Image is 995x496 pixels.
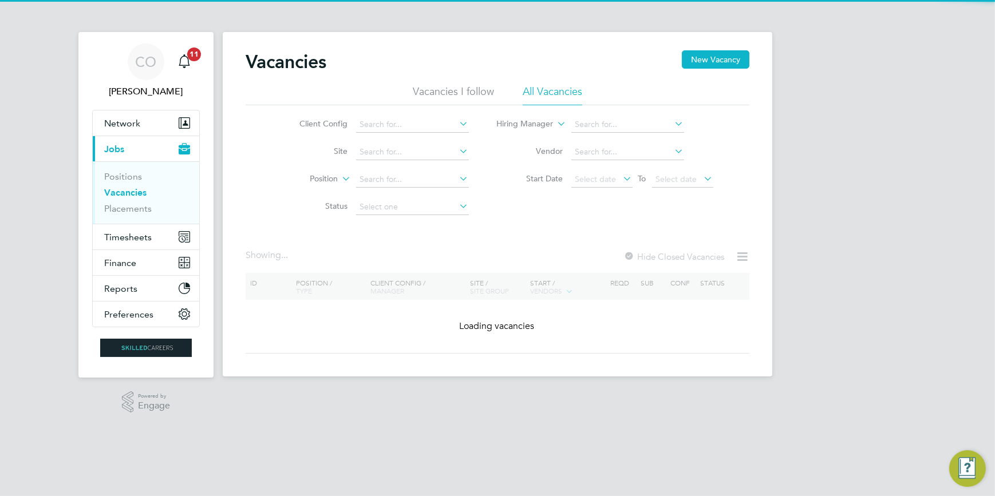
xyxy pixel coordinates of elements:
a: Powered byEngage [122,391,171,413]
a: CO[PERSON_NAME] [92,43,200,98]
span: Engage [138,401,170,411]
a: Go to home page [92,339,200,357]
span: ... [281,249,288,261]
input: Select one [356,199,469,215]
label: Hiring Manager [488,118,554,130]
span: CO [136,54,157,69]
input: Search for... [356,144,469,160]
span: Network [104,118,140,129]
button: Timesheets [93,224,199,249]
span: Powered by [138,391,170,401]
label: Vendor [497,146,563,156]
input: Search for... [571,117,684,133]
h2: Vacancies [246,50,326,73]
button: Jobs [93,136,199,161]
input: Search for... [571,144,684,160]
label: Status [282,201,348,211]
button: Finance [93,250,199,275]
span: Timesheets [104,232,152,243]
a: Vacancies [104,187,147,198]
span: Craig O'Donovan [92,85,200,98]
img: skilledcareers-logo-retina.png [100,339,192,357]
span: To [635,171,650,186]
input: Search for... [356,117,469,133]
a: Positions [104,171,142,182]
span: Preferences [104,309,153,320]
nav: Main navigation [78,32,214,378]
input: Search for... [356,172,469,188]
label: Position [273,173,338,185]
div: Showing [246,249,290,261]
button: Engage Resource Center [949,450,986,487]
li: Vacancies I follow [413,85,494,105]
a: Placements [104,203,152,214]
span: Finance [104,257,136,268]
label: Hide Closed Vacancies [623,251,724,262]
span: 11 [187,47,201,61]
label: Client Config [282,118,348,129]
label: Site [282,146,348,156]
div: Jobs [93,161,199,224]
span: Jobs [104,144,124,154]
span: Select date [575,174,617,184]
button: Preferences [93,301,199,327]
a: 11 [173,43,196,80]
button: New Vacancy [682,50,749,69]
button: Network [93,110,199,136]
label: Start Date [497,173,563,184]
li: All Vacancies [523,85,582,105]
span: Select date [656,174,697,184]
button: Reports [93,276,199,301]
span: Reports [104,283,137,294]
